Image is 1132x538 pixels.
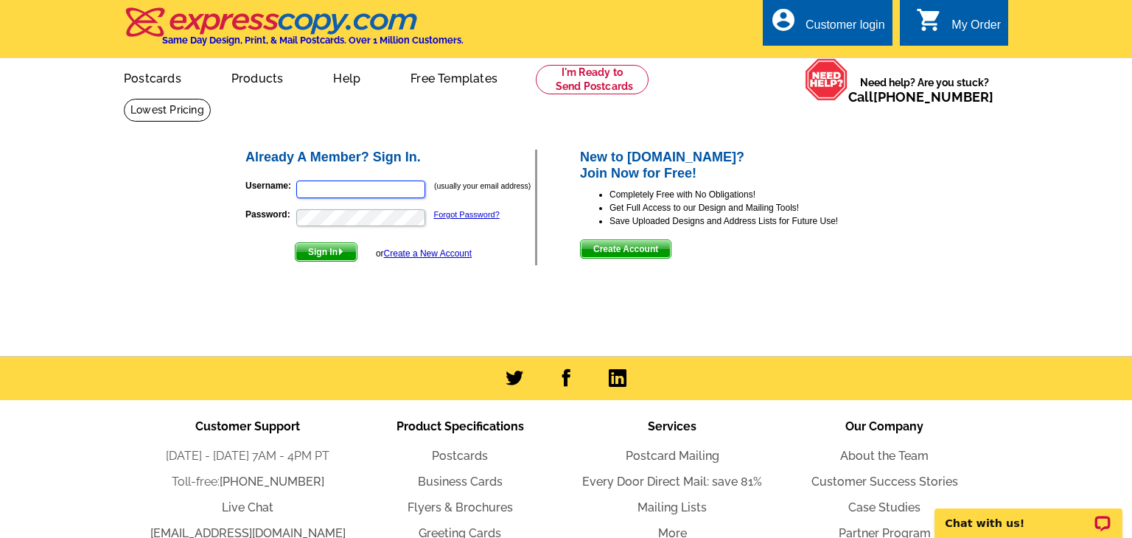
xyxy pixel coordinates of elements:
[124,18,464,46] a: Same Day Design, Print, & Mail Postcards. Over 1 Million Customers.
[951,18,1001,39] div: My Order
[770,7,797,33] i: account_circle
[580,150,889,181] h2: New to [DOMAIN_NAME]? Join Now for Free!
[162,35,464,46] h4: Same Day Design, Print, & Mail Postcards. Over 1 Million Customers.
[141,447,354,465] li: [DATE] - [DATE] 7AM - 4PM PT
[637,500,707,514] a: Mailing Lists
[873,89,993,105] a: [PHONE_NUMBER]
[310,60,384,94] a: Help
[418,475,503,489] a: Business Cards
[916,7,943,33] i: shopping_cart
[195,419,300,433] span: Customer Support
[609,188,889,201] li: Completely Free with No Obligations!
[770,16,885,35] a: account_circle Customer login
[580,240,671,259] button: Create Account
[840,449,929,463] a: About the Team
[245,150,535,166] h2: Already A Member? Sign In.
[609,201,889,214] li: Get Full Access to our Design and Mailing Tools!
[916,16,1001,35] a: shopping_cart My Order
[408,500,513,514] a: Flyers & Brochures
[295,242,357,262] button: Sign In
[434,210,500,219] a: Forgot Password?
[396,419,524,433] span: Product Specifications
[581,240,671,258] span: Create Account
[845,419,923,433] span: Our Company
[338,248,344,255] img: button-next-arrow-white.png
[245,208,295,221] label: Password:
[220,475,324,489] a: [PHONE_NUMBER]
[648,419,696,433] span: Services
[811,475,958,489] a: Customer Success Stories
[609,214,889,228] li: Save Uploaded Designs and Address Lists for Future Use!
[582,475,762,489] a: Every Door Direct Mail: save 81%
[376,247,472,260] div: or
[384,248,472,259] a: Create a New Account
[925,492,1132,538] iframe: LiveChat chat widget
[100,60,205,94] a: Postcards
[222,500,273,514] a: Live Chat
[296,243,357,261] span: Sign In
[432,449,488,463] a: Postcards
[387,60,521,94] a: Free Templates
[848,500,920,514] a: Case Studies
[141,473,354,491] li: Toll-free:
[208,60,307,94] a: Products
[848,89,993,105] span: Call
[805,58,848,101] img: help
[626,449,719,463] a: Postcard Mailing
[434,181,531,190] small: (usually your email address)
[245,179,295,192] label: Username:
[848,75,1001,105] span: Need help? Are you stuck?
[806,18,885,39] div: Customer login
